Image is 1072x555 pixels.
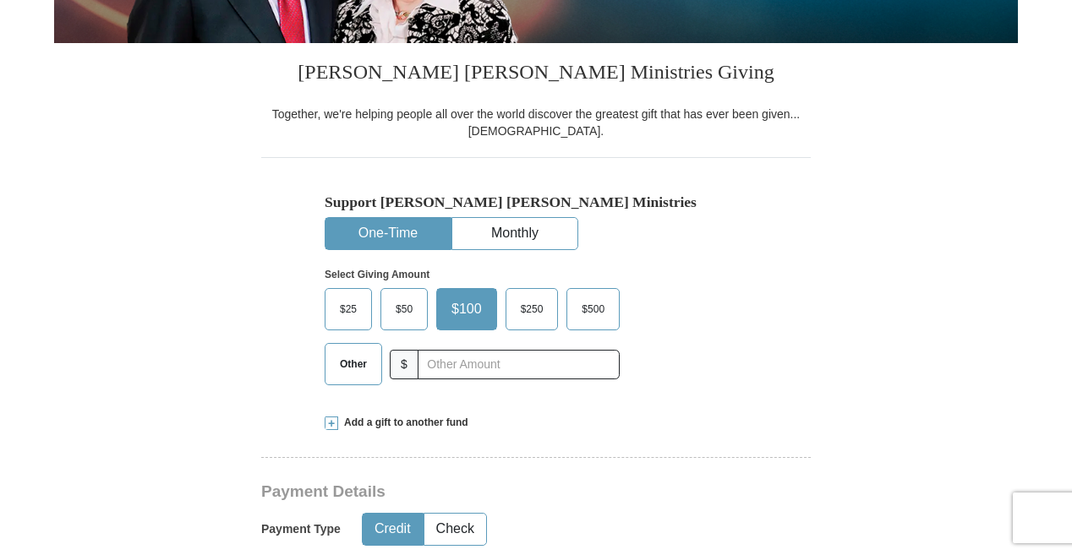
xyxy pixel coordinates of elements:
strong: Select Giving Amount [325,269,429,280]
button: Check [424,514,486,545]
span: Add a gift to another fund [338,416,468,430]
button: Credit [363,514,423,545]
button: Monthly [452,218,577,249]
span: $ [390,350,418,379]
button: One-Time [325,218,451,249]
h5: Support [PERSON_NAME] [PERSON_NAME] Ministries [325,193,747,211]
input: Other Amount [418,350,620,379]
h5: Payment Type [261,522,341,536]
span: Other [331,351,375,377]
h3: [PERSON_NAME] [PERSON_NAME] Ministries Giving [261,43,811,106]
span: $250 [512,297,552,322]
h3: Payment Details [261,482,692,502]
span: $500 [573,297,613,322]
span: $100 [443,297,490,322]
span: $50 [387,297,421,322]
div: Together, we're helping people all over the world discover the greatest gift that has ever been g... [261,106,811,139]
span: $25 [331,297,365,322]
